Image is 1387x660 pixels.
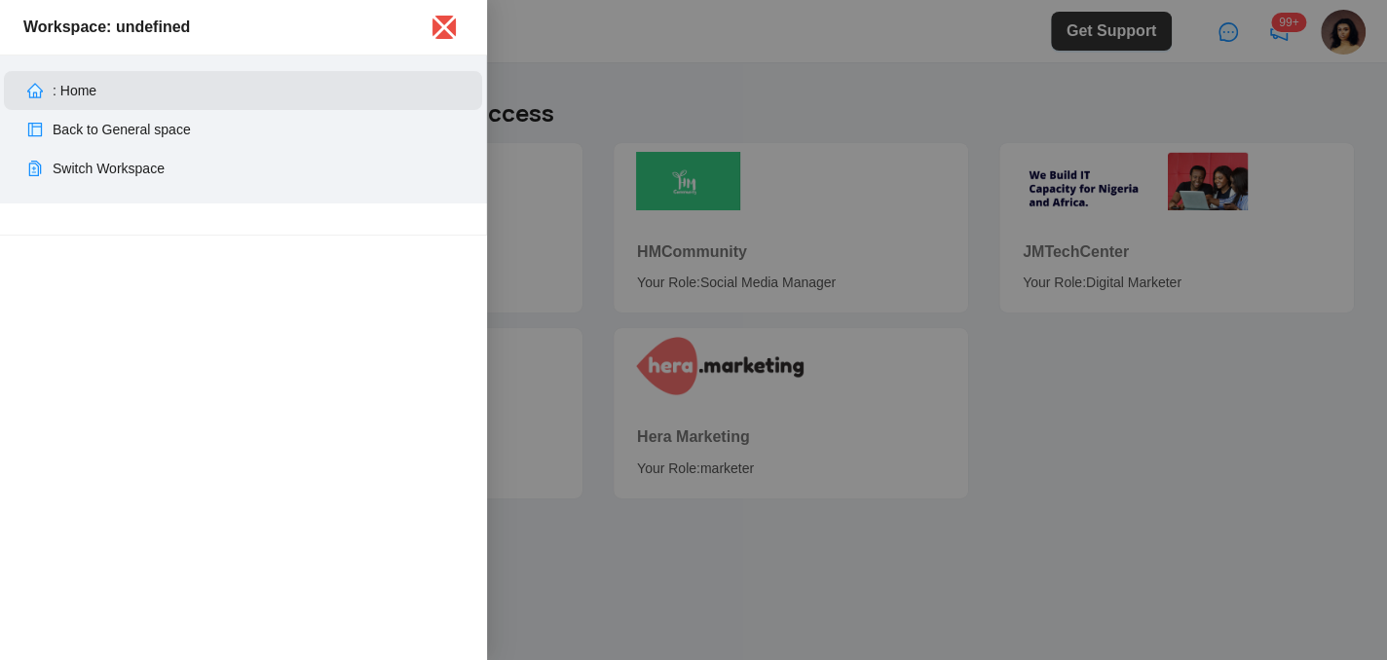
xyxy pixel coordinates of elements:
a: : Home [53,83,96,98]
div: Workspace: undefined [23,16,409,39]
button: Close [432,16,456,39]
a: Switch Workspace [53,161,165,176]
a: Back to General space [53,122,191,137]
span: close [429,12,460,43]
